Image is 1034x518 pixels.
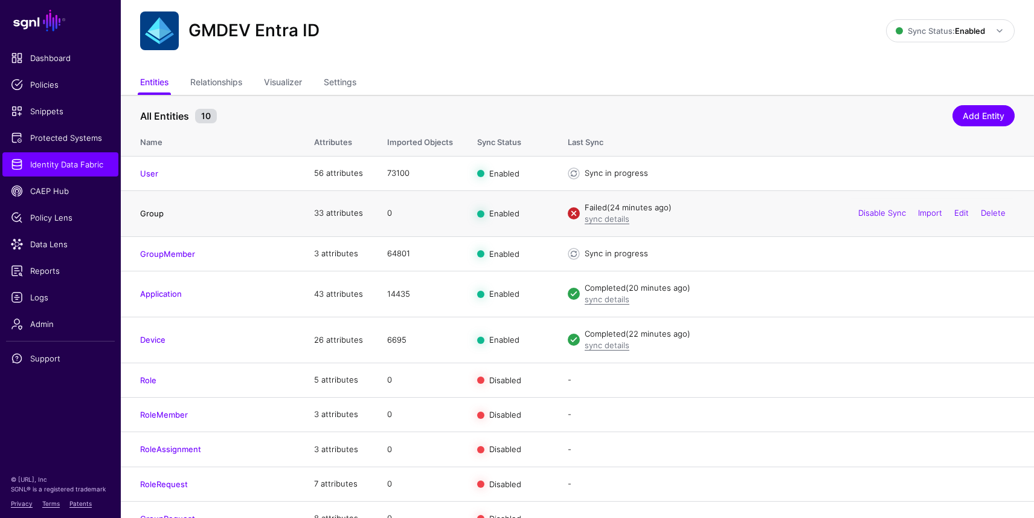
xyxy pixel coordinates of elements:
[858,208,906,218] a: Disable Sync
[140,249,195,259] a: GroupMember
[69,500,92,507] a: Patents
[302,236,375,271] td: 3 attributes
[585,202,1015,214] div: Failed (24 minutes ago)
[585,340,629,350] a: sync details
[137,109,192,123] span: All Entities
[11,132,110,144] span: Protected Systems
[375,156,465,190] td: 73100
[568,444,571,454] app-datasources-item-entities-syncstatus: -
[585,328,1015,340] div: Completed (22 minutes ago)
[302,190,375,236] td: 33 attributes
[2,312,118,336] a: Admin
[2,126,118,150] a: Protected Systems
[981,208,1006,218] a: Delete
[302,317,375,363] td: 26 attributes
[896,26,985,36] span: Sync Status:
[952,105,1015,126] a: Add Entity
[11,474,110,484] p: © [URL], Inc
[585,294,629,304] a: sync details
[568,479,571,488] app-datasources-item-entities-syncstatus: -
[302,271,375,317] td: 43 attributes
[489,168,519,178] span: Enabled
[489,335,519,345] span: Enabled
[7,7,114,34] a: SGNL
[11,52,110,64] span: Dashboard
[489,375,521,385] span: Disabled
[568,375,571,384] app-datasources-item-entities-syncstatus: -
[955,26,985,36] strong: Enabled
[302,156,375,190] td: 56 attributes
[375,271,465,317] td: 14435
[375,317,465,363] td: 6695
[324,72,356,95] a: Settings
[140,169,158,178] a: User
[302,125,375,156] th: Attributes
[375,398,465,432] td: 0
[375,236,465,271] td: 64801
[585,282,1015,294] div: Completed (20 minutes ago)
[11,238,110,250] span: Data Lens
[302,398,375,432] td: 3 attributes
[375,190,465,236] td: 0
[140,444,201,454] a: RoleAssignment
[375,467,465,501] td: 0
[42,500,60,507] a: Terms
[121,125,302,156] th: Name
[2,179,118,203] a: CAEP Hub
[2,99,118,123] a: Snippets
[11,212,110,224] span: Policy Lens
[11,79,110,91] span: Policies
[556,125,1034,156] th: Last Sync
[2,232,118,256] a: Data Lens
[585,167,1015,180] div: Sync in progress
[195,109,217,123] small: 10
[465,125,556,156] th: Sync Status
[2,259,118,283] a: Reports
[489,248,519,258] span: Enabled
[11,158,110,170] span: Identity Data Fabric
[489,209,519,218] span: Enabled
[489,444,521,454] span: Disabled
[2,152,118,176] a: Identity Data Fabric
[140,72,169,95] a: Entities
[375,432,465,467] td: 0
[11,291,110,303] span: Logs
[302,363,375,397] td: 5 attributes
[375,363,465,397] td: 0
[954,208,969,218] a: Edit
[489,479,521,488] span: Disabled
[140,209,164,218] a: Group
[302,467,375,501] td: 7 attributes
[140,479,188,489] a: RoleRequest
[302,432,375,467] td: 3 attributes
[11,105,110,117] span: Snippets
[489,410,521,419] span: Disabled
[375,125,465,156] th: Imported Objects
[11,500,33,507] a: Privacy
[140,375,156,385] a: Role
[2,73,118,97] a: Policies
[188,21,320,41] h2: GMDEV Entra ID
[264,72,302,95] a: Visualizer
[585,214,629,224] a: sync details
[585,248,1015,260] div: Sync in progress
[2,285,118,309] a: Logs
[140,335,165,345] a: Device
[11,352,110,364] span: Support
[140,11,179,50] img: svg+xml;base64,PHN2ZyB3aWR0aD0iNjQiIGhlaWdodD0iNjQiIHZpZXdCb3g9IjAgMCA2NCA2NCIgZmlsbD0ibm9uZSIgeG...
[140,289,182,299] a: Application
[2,206,118,230] a: Policy Lens
[11,185,110,197] span: CAEP Hub
[918,208,942,218] a: Import
[11,318,110,330] span: Admin
[11,484,110,494] p: SGNL® is a registered trademark
[2,46,118,70] a: Dashboard
[190,72,242,95] a: Relationships
[140,410,188,419] a: RoleMember
[568,409,571,419] app-datasources-item-entities-syncstatus: -
[11,265,110,277] span: Reports
[489,289,519,299] span: Enabled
